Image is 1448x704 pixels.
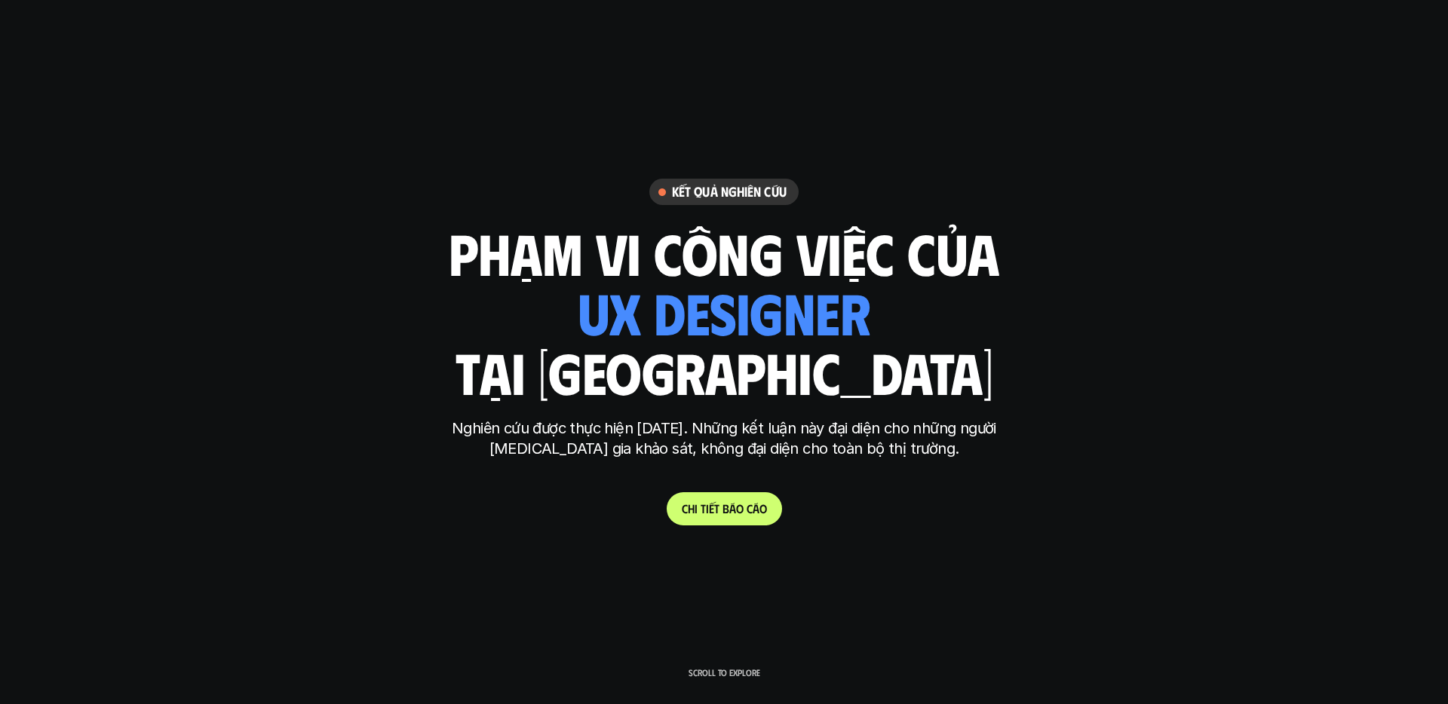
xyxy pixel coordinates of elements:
[753,501,759,516] span: á
[667,492,782,525] a: Chitiếtbáocáo
[729,501,736,516] span: á
[701,501,706,516] span: t
[706,501,709,516] span: i
[709,501,714,516] span: ế
[736,501,744,516] span: o
[688,501,695,516] span: h
[672,183,787,200] h6: Kết quả nghiên cứu
[747,501,753,516] span: c
[722,501,729,516] span: b
[695,501,698,516] span: i
[682,501,688,516] span: C
[449,221,999,284] h1: phạm vi công việc của
[689,667,760,678] p: Scroll to explore
[441,418,1007,459] p: Nghiên cứu được thực hiện [DATE]. Những kết luận này đại diện cho những người [MEDICAL_DATA] gia ...
[456,340,993,403] h1: tại [GEOGRAPHIC_DATA]
[759,501,767,516] span: o
[714,501,719,516] span: t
